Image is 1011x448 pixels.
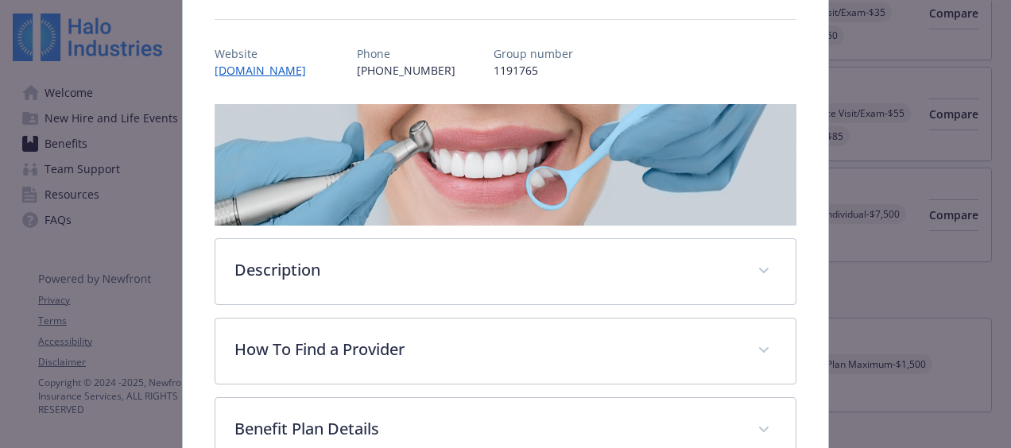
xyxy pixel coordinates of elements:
p: Group number [494,45,573,62]
div: Description [215,239,796,304]
img: banner [215,104,796,226]
p: Description [234,258,738,282]
p: Website [215,45,319,62]
p: How To Find a Provider [234,338,738,361]
p: [PHONE_NUMBER] [357,62,455,79]
p: Benefit Plan Details [234,417,738,441]
p: Phone [357,45,455,62]
p: 1191765 [494,62,573,79]
a: [DOMAIN_NAME] [215,63,319,78]
div: How To Find a Provider [215,319,796,384]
